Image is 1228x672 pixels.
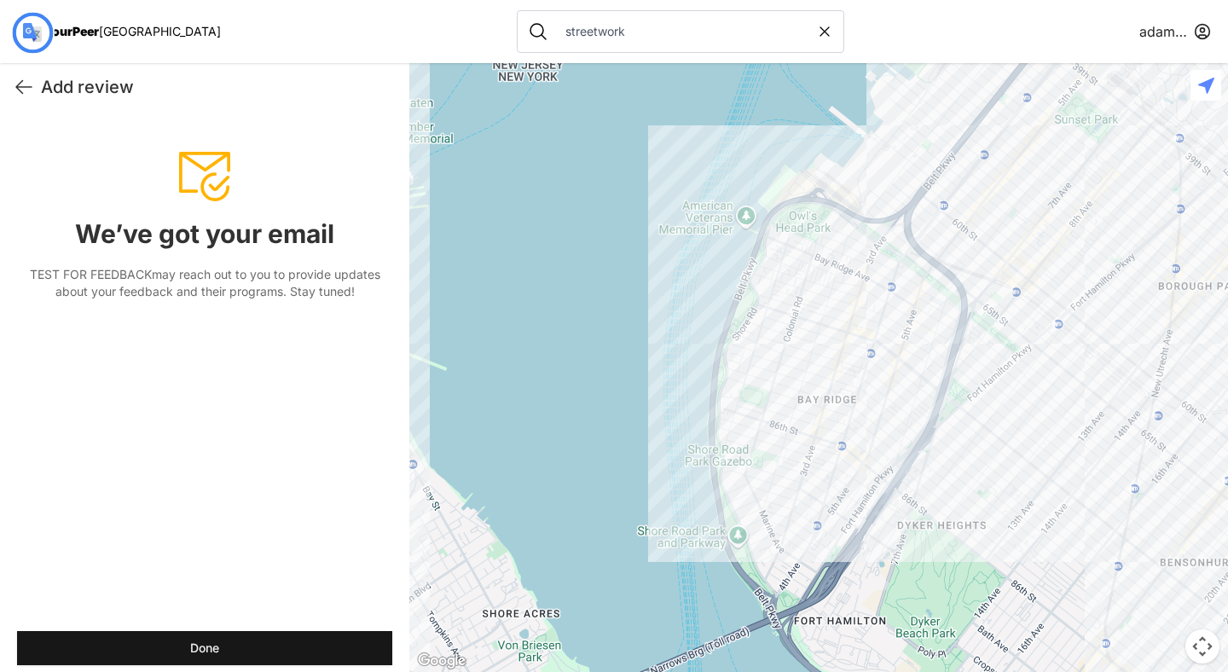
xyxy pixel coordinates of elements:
a: Open this area in Google Maps (opens a new window) [414,650,470,672]
span: [GEOGRAPHIC_DATA] [99,24,221,38]
button: Map camera controls [1185,629,1219,663]
button: Done [17,631,392,665]
h1: Add review [41,75,396,99]
font: adamabard [1139,23,1213,40]
img: Google [414,650,470,672]
input: Search [555,23,816,40]
h2: We’ve got your email [17,218,392,249]
p: TEST FOR FEEDBACK may reach out to you to provide updates about your feedback and their programs.... [17,266,392,300]
a: YourPeer[GEOGRAPHIC_DATA] [44,26,221,37]
button: adamabard [1139,21,1211,42]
